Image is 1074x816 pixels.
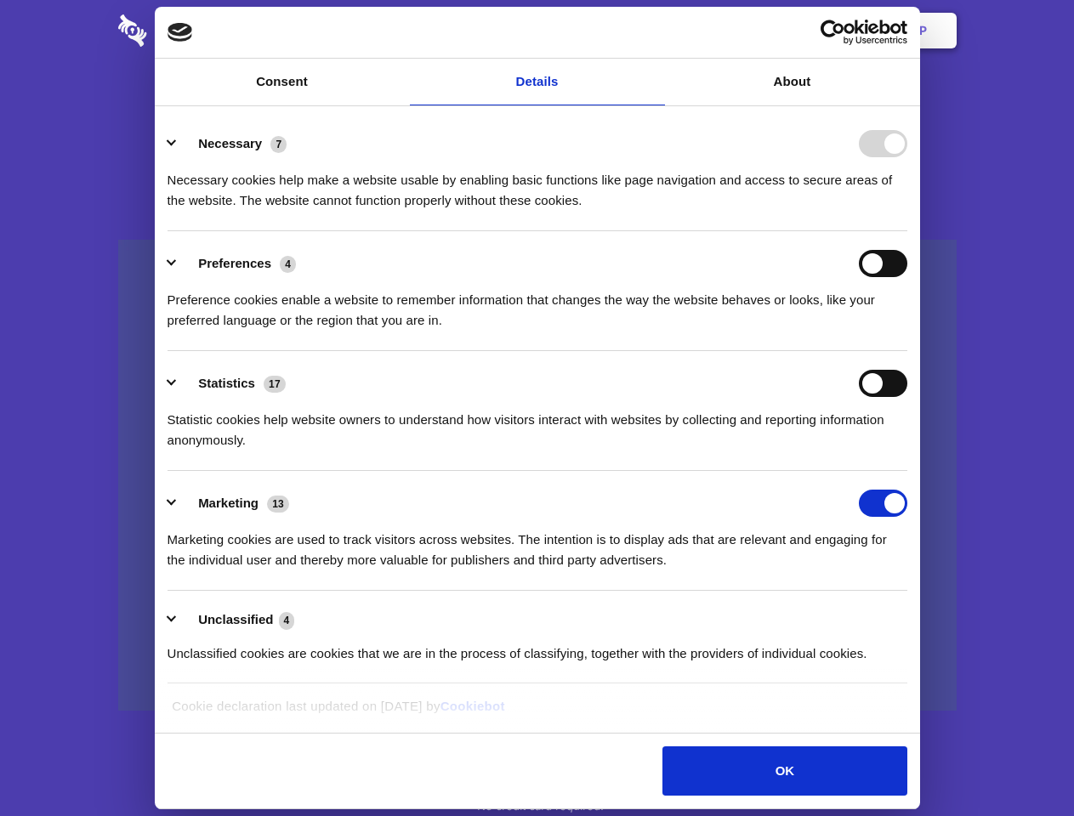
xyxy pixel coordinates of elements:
iframe: Drift Widget Chat Controller [989,731,1054,796]
label: Marketing [198,496,259,510]
button: Preferences (4) [168,250,307,277]
div: Statistic cookies help website owners to understand how visitors interact with websites by collec... [168,397,907,450]
img: logo-wordmark-white-trans-d4663122ce5f474addd5e946df7df03e33cb6a1c49d2221995e7729f52c070b2.svg [118,14,264,47]
a: Wistia video thumbnail [118,240,957,711]
button: Unclassified (4) [168,609,305,631]
a: Pricing [499,4,573,57]
div: Marketing cookies are used to track visitors across websites. The intention is to display ads tha... [168,517,907,570]
a: Usercentrics Cookiebot - opens in a new window [759,20,907,45]
img: logo [168,23,193,42]
button: Necessary (7) [168,130,298,157]
span: 7 [270,136,287,153]
label: Statistics [198,376,255,390]
button: Statistics (17) [168,370,297,397]
a: Login [771,4,845,57]
h1: Eliminate Slack Data Loss. [118,76,957,138]
div: Cookie declaration last updated on [DATE] by [159,696,915,729]
h4: Auto-redaction of sensitive data, encrypted data sharing and self-destructing private chats. Shar... [118,155,957,211]
a: Contact [690,4,768,57]
div: Preference cookies enable a website to remember information that changes the way the website beha... [168,277,907,331]
span: 13 [267,496,289,513]
a: Details [410,59,665,105]
a: Cookiebot [440,699,505,713]
div: Necessary cookies help make a website usable by enabling basic functions like page navigation and... [168,157,907,211]
a: About [665,59,920,105]
label: Necessary [198,136,262,150]
span: 4 [279,612,295,629]
span: 4 [280,256,296,273]
span: 17 [264,376,286,393]
label: Preferences [198,256,271,270]
button: OK [662,746,906,796]
a: Consent [155,59,410,105]
div: Unclassified cookies are cookies that we are in the process of classifying, together with the pro... [168,631,907,664]
button: Marketing (13) [168,490,300,517]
